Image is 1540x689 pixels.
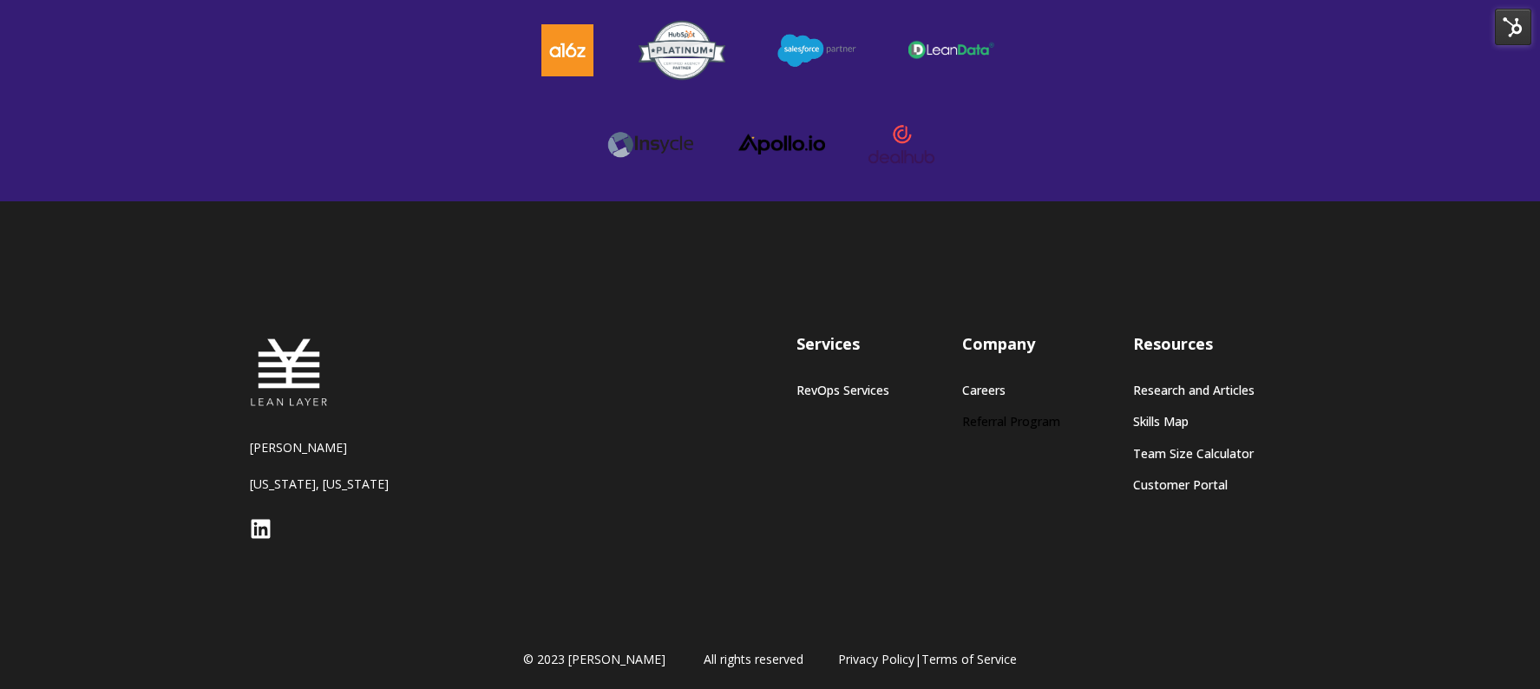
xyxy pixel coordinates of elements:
[1133,477,1255,492] a: Customer Portal
[962,414,1060,429] a: Referral Program
[1133,414,1255,429] a: Skills Map
[962,333,1060,355] h3: Company
[796,383,889,397] a: RevOps Services
[838,651,914,667] a: Privacy Policy
[1133,333,1255,355] h3: Resources
[704,651,803,668] span: All rights reserved
[1133,446,1255,461] a: Team Size Calculator
[738,134,825,154] img: apollo logo
[607,127,693,162] img: Insycle
[639,18,725,82] img: HubSpot-Platinum-Partner-Badge copy
[1133,383,1255,397] a: Research and Articles
[867,109,936,179] img: dealhub-logo
[250,439,467,456] p: [PERSON_NAME]
[962,383,1060,397] a: Careers
[250,333,328,411] img: Lean Layer
[250,476,467,492] p: [US_STATE], [US_STATE]
[921,651,1017,667] a: Terms of Service
[523,651,665,668] span: © 2023 [PERSON_NAME]
[1495,9,1531,45] img: HubSpot Tools Menu Toggle
[838,651,1017,668] span: |
[796,333,889,355] h3: Services
[541,24,593,76] img: a16z
[908,39,995,62] img: leandata-logo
